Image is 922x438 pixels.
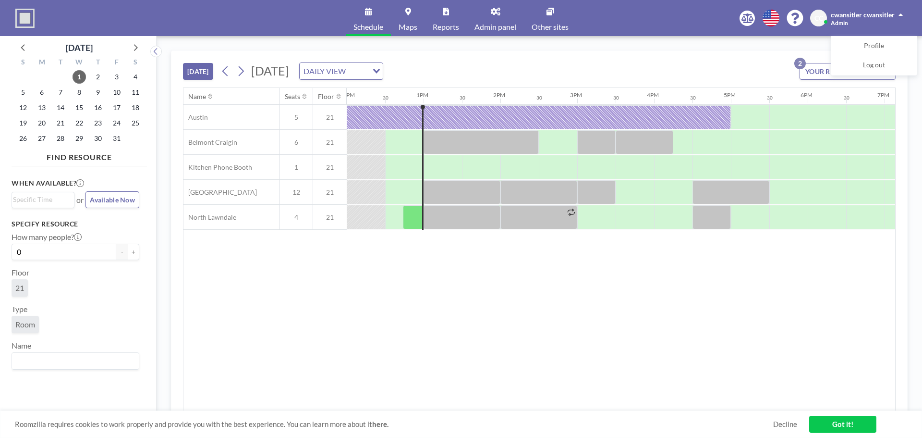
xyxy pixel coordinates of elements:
div: 2PM [493,91,505,99]
div: 1PM [416,91,428,99]
span: Roomzilla requires cookies to work properly and provide you with the best experience. You can lea... [15,420,773,429]
h3: Specify resource [12,220,139,228]
span: Saturday, October 18, 2025 [129,101,142,114]
button: [DATE] [183,63,213,80]
input: Search for option [13,355,133,367]
div: 30 [460,95,465,101]
div: 5PM [724,91,736,99]
span: Sunday, October 19, 2025 [16,116,30,130]
button: YOUR RESERVATIONS2 [800,63,896,80]
div: Search for option [12,353,139,369]
span: Tuesday, October 14, 2025 [54,101,67,114]
div: 30 [536,95,542,101]
span: 21 [313,213,347,222]
a: Decline [773,420,797,429]
span: 21 [313,113,347,122]
span: 4 [280,213,313,222]
a: Got it! [809,416,876,433]
span: Thursday, October 30, 2025 [91,132,105,145]
div: 6PM [801,91,813,99]
div: T [88,57,107,69]
div: 30 [613,95,619,101]
span: Friday, October 3, 2025 [110,70,123,84]
span: Other sites [532,23,569,31]
span: 21 [15,283,24,292]
label: Name [12,341,31,350]
label: Type [12,304,27,314]
span: Monday, October 27, 2025 [35,132,49,145]
div: 30 [844,95,849,101]
div: Search for option [12,192,74,207]
span: 5 [280,113,313,122]
div: Seats [285,92,300,101]
span: cwansitler cwansitler [831,11,895,19]
span: Reports [433,23,459,31]
span: Schedule [353,23,383,31]
span: Friday, October 31, 2025 [110,132,123,145]
div: 30 [383,95,388,101]
div: 12PM [340,91,355,99]
span: Kitchen Phone Booth [183,163,252,172]
input: Search for option [13,194,69,205]
span: Thursday, October 23, 2025 [91,116,105,130]
div: [DATE] [66,41,93,54]
span: CC [814,14,823,23]
span: Sunday, October 26, 2025 [16,132,30,145]
label: Floor [12,268,29,277]
label: How many people? [12,232,82,242]
span: [GEOGRAPHIC_DATA] [183,188,257,197]
div: 4PM [647,91,659,99]
span: Monday, October 13, 2025 [35,101,49,114]
span: Tuesday, October 28, 2025 [54,132,67,145]
span: Austin [183,113,208,122]
span: Friday, October 24, 2025 [110,116,123,130]
span: Admin [831,19,848,26]
span: Sunday, October 12, 2025 [16,101,30,114]
div: Name [188,92,206,101]
span: Room [15,320,35,329]
span: Tuesday, October 7, 2025 [54,86,67,99]
span: Saturday, October 4, 2025 [129,70,142,84]
img: organization-logo [15,9,35,28]
span: Friday, October 17, 2025 [110,101,123,114]
span: Wednesday, October 29, 2025 [73,132,86,145]
span: Saturday, October 11, 2025 [129,86,142,99]
div: T [51,57,70,69]
div: Search for option [300,63,383,79]
p: 2 [794,58,806,69]
div: 30 [690,95,696,101]
span: Saturday, October 25, 2025 [129,116,142,130]
span: Available Now [90,196,135,204]
span: 12 [280,188,313,197]
span: Maps [399,23,417,31]
span: Thursday, October 2, 2025 [91,70,105,84]
div: S [14,57,33,69]
span: Tuesday, October 21, 2025 [54,116,67,130]
a: here. [372,420,388,428]
input: Search for option [349,65,367,77]
span: Wednesday, October 15, 2025 [73,101,86,114]
span: 21 [313,163,347,172]
span: 21 [313,188,347,197]
div: 30 [767,95,773,101]
span: Admin panel [474,23,516,31]
span: Monday, October 6, 2025 [35,86,49,99]
span: Wednesday, October 22, 2025 [73,116,86,130]
span: 6 [280,138,313,147]
span: Log out [863,61,885,70]
a: Profile [831,37,917,56]
span: Thursday, October 16, 2025 [91,101,105,114]
span: [DATE] [251,63,289,78]
div: 3PM [570,91,582,99]
button: Available Now [85,191,139,208]
span: DAILY VIEW [302,65,348,77]
span: 21 [313,138,347,147]
a: Log out [831,56,917,75]
span: North Lawndale [183,213,236,222]
span: Thursday, October 9, 2025 [91,86,105,99]
span: Sunday, October 5, 2025 [16,86,30,99]
div: S [126,57,145,69]
span: Friday, October 10, 2025 [110,86,123,99]
span: or [76,195,84,205]
div: M [33,57,51,69]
